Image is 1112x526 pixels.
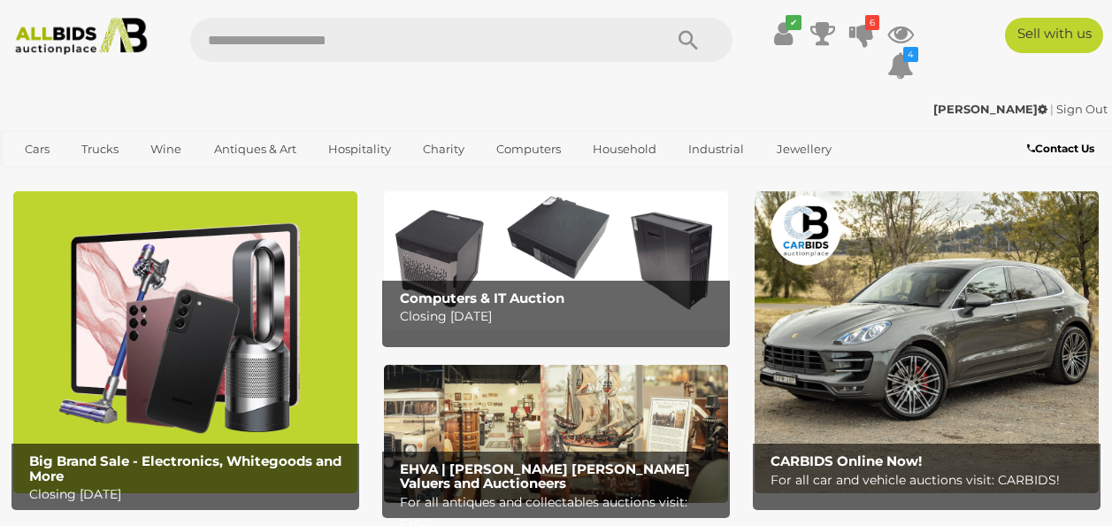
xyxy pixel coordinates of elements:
[13,191,357,493] a: Big Brand Sale - Electronics, Whitegoods and More Big Brand Sale - Electronics, Whitegoods and Mo...
[677,135,755,164] a: Industrial
[755,191,1099,493] a: CARBIDS Online Now! CARBIDS Online Now! For all car and vehicle auctions visit: CARBIDS!
[79,164,138,193] a: Sports
[147,164,295,193] a: [GEOGRAPHIC_DATA]
[384,365,728,503] a: EHVA | Evans Hastings Valuers and Auctioneers EHVA | [PERSON_NAME] [PERSON_NAME] Valuers and Auct...
[644,18,732,62] button: Search
[384,365,728,503] img: EHVA | Evans Hastings Valuers and Auctioneers
[400,460,690,492] b: EHVA | [PERSON_NAME] [PERSON_NAME] Valuers and Auctioneers
[1056,102,1108,116] a: Sign Out
[13,164,70,193] a: Office
[8,18,155,55] img: Allbids.com.au
[865,15,879,30] i: 6
[13,191,357,493] img: Big Brand Sale - Electronics, Whitegoods and More
[903,47,918,62] i: 4
[581,135,668,164] a: Household
[848,18,875,50] a: 6
[384,191,728,329] img: Computers & IT Auction
[13,135,61,164] a: Cars
[1005,18,1103,53] a: Sell with us
[400,306,722,328] p: Closing [DATE]
[70,135,130,164] a: Trucks
[29,483,351,506] p: Closing [DATE]
[139,135,193,164] a: Wine
[1050,102,1054,116] span: |
[400,290,564,306] b: Computers & IT Auction
[786,15,801,30] i: ✔
[203,135,308,164] a: Antiques & Art
[771,18,797,50] a: ✔
[771,453,922,469] b: CARBIDS Online Now!
[765,135,843,164] a: Jewellery
[1027,142,1094,155] b: Contact Us
[933,102,1050,116] a: [PERSON_NAME]
[755,191,1099,493] img: CARBIDS Online Now!
[411,135,476,164] a: Charity
[317,135,403,164] a: Hospitality
[933,102,1047,116] strong: [PERSON_NAME]
[29,453,341,484] b: Big Brand Sale - Electronics, Whitegoods and More
[485,135,572,164] a: Computers
[771,469,1093,491] p: For all car and vehicle auctions visit: CARBIDS!
[1027,139,1099,159] a: Contact Us
[887,50,914,81] a: 4
[384,191,728,329] a: Computers & IT Auction Computers & IT Auction Closing [DATE]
